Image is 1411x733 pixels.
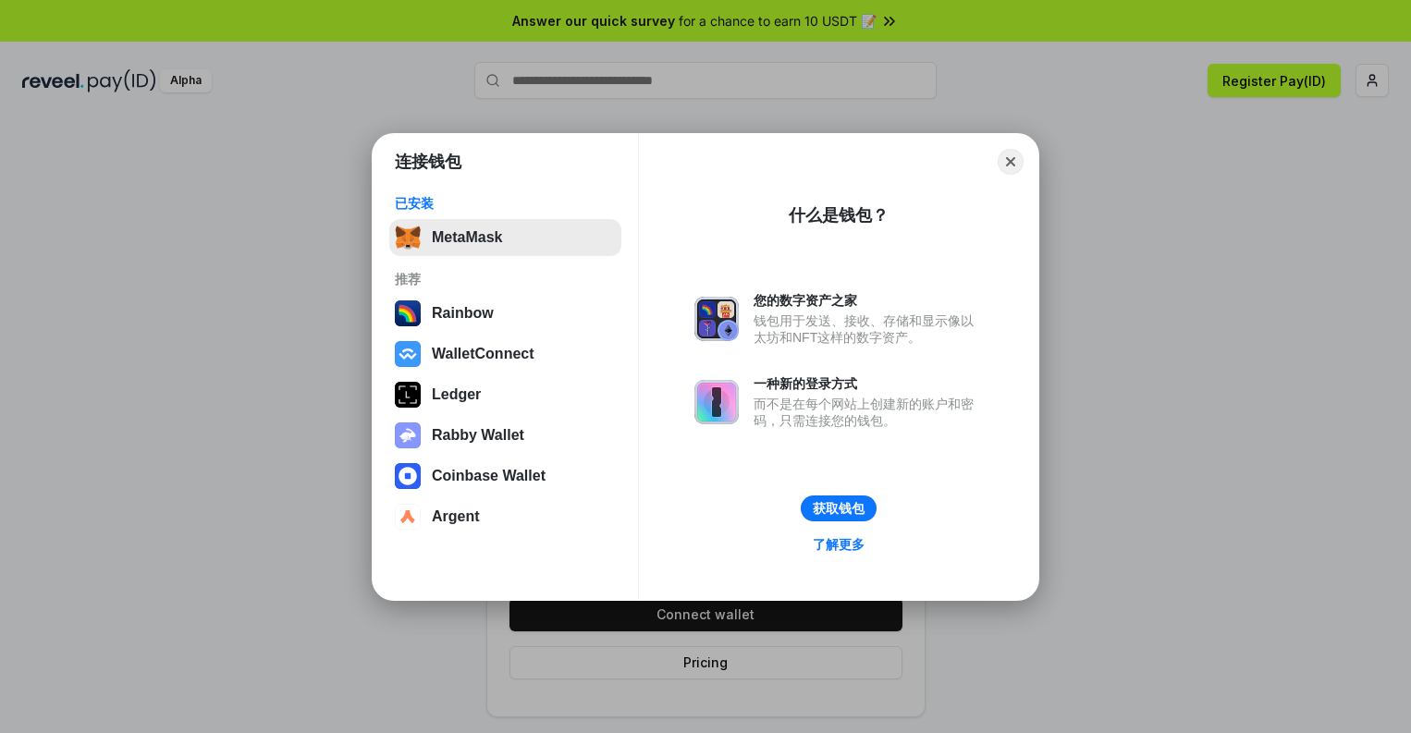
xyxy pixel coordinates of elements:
img: svg+xml,%3Csvg%20width%3D%2228%22%20height%3D%2228%22%20viewBox%3D%220%200%2028%2028%22%20fill%3D... [395,504,421,530]
div: MetaMask [432,229,502,246]
a: 了解更多 [802,532,876,556]
button: Close [998,149,1024,175]
img: svg+xml,%3Csvg%20fill%3D%22none%22%20height%3D%2233%22%20viewBox%3D%220%200%2035%2033%22%20width%... [395,225,421,250]
img: svg+xml,%3Csvg%20xmlns%3D%22http%3A%2F%2Fwww.w3.org%2F2000%2Fsvg%22%20width%3D%2228%22%20height%3... [395,382,421,408]
button: Rainbow [389,295,621,332]
div: 一种新的登录方式 [754,375,983,392]
button: MetaMask [389,219,621,256]
div: Coinbase Wallet [432,468,546,484]
div: 什么是钱包？ [789,204,889,226]
div: Argent [432,508,480,525]
img: svg+xml,%3Csvg%20width%3D%2228%22%20height%3D%2228%22%20viewBox%3D%220%200%2028%2028%22%20fill%3D... [395,463,421,489]
button: 获取钱包 [801,495,877,521]
button: Ledger [389,376,621,413]
div: Rabby Wallet [432,427,524,444]
img: svg+xml,%3Csvg%20xmlns%3D%22http%3A%2F%2Fwww.w3.org%2F2000%2Fsvg%22%20fill%3D%22none%22%20viewBox... [694,380,739,424]
img: svg+xml,%3Csvg%20xmlns%3D%22http%3A%2F%2Fwww.w3.org%2F2000%2Fsvg%22%20fill%3D%22none%22%20viewBox... [395,422,421,448]
div: 推荐 [395,271,616,287]
div: Rainbow [432,305,494,322]
button: WalletConnect [389,336,621,373]
div: 了解更多 [813,536,865,553]
div: Ledger [432,386,481,403]
img: svg+xml,%3Csvg%20xmlns%3D%22http%3A%2F%2Fwww.w3.org%2F2000%2Fsvg%22%20fill%3D%22none%22%20viewBox... [694,297,739,341]
img: svg+xml,%3Csvg%20width%3D%2228%22%20height%3D%2228%22%20viewBox%3D%220%200%2028%2028%22%20fill%3D... [395,341,421,367]
button: Coinbase Wallet [389,458,621,495]
div: 已安装 [395,195,616,212]
button: Argent [389,498,621,535]
div: WalletConnect [432,346,534,362]
button: Rabby Wallet [389,417,621,454]
div: 您的数字资产之家 [754,292,983,309]
h1: 连接钱包 [395,151,461,173]
div: 获取钱包 [813,500,865,517]
div: 而不是在每个网站上创建新的账户和密码，只需连接您的钱包。 [754,396,983,429]
div: 钱包用于发送、接收、存储和显示像以太坊和NFT这样的数字资产。 [754,312,983,346]
img: svg+xml,%3Csvg%20width%3D%22120%22%20height%3D%22120%22%20viewBox%3D%220%200%20120%20120%22%20fil... [395,300,421,326]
